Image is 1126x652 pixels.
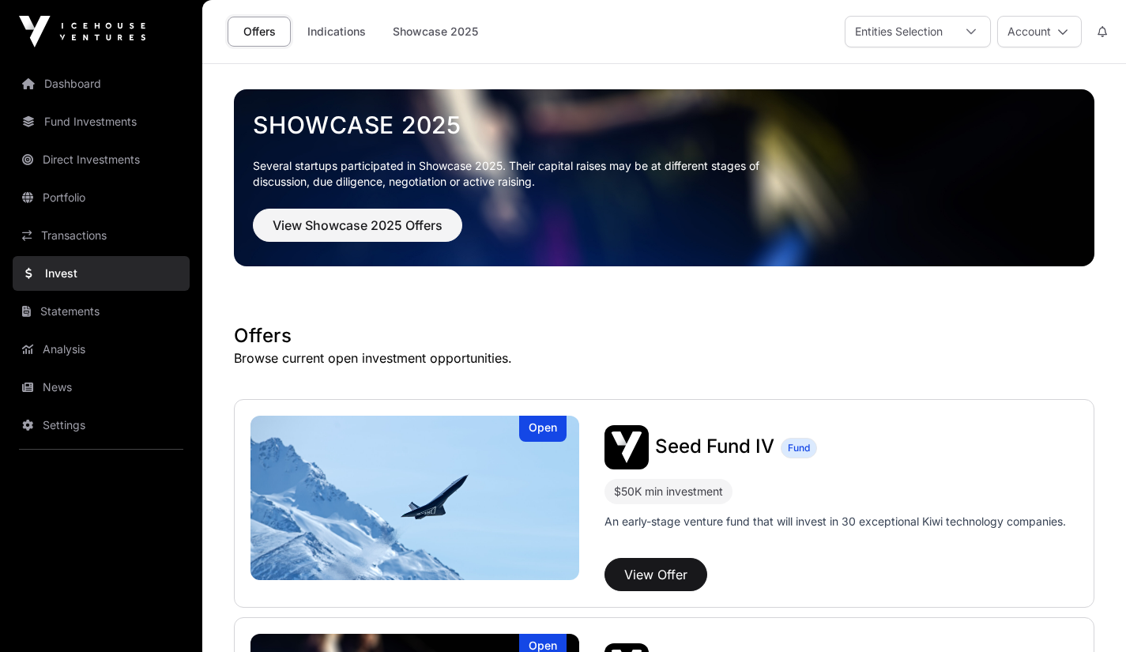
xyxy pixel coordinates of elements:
a: Offers [228,17,291,47]
img: Showcase 2025 [234,89,1094,266]
span: View Showcase 2025 Offers [273,216,442,235]
a: Showcase 2025 [253,111,1075,139]
a: Seed Fund IVOpen [250,416,579,580]
a: Seed Fund IV [655,437,774,458]
button: Account [997,16,1082,47]
a: Dashboard [13,66,190,101]
a: Transactions [13,218,190,253]
a: Direct Investments [13,142,190,177]
div: $50K min investment [604,479,732,504]
p: An early-stage venture fund that will invest in 30 exceptional Kiwi technology companies. [604,514,1066,530]
a: Indications [297,17,376,47]
div: Entities Selection [845,17,952,47]
a: View Showcase 2025 Offers [253,224,462,240]
a: Fund Investments [13,104,190,139]
button: View Showcase 2025 Offers [253,209,462,242]
button: View Offer [604,558,707,591]
a: Portfolio [13,180,190,215]
p: Browse current open investment opportunities. [234,349,1094,367]
img: Seed Fund IV [604,425,649,469]
iframe: Chat Widget [1047,576,1126,652]
p: Several startups participated in Showcase 2025. Their capital raises may be at different stages o... [253,158,784,190]
a: Settings [13,408,190,443]
h1: Offers [234,323,1094,349]
a: Showcase 2025 [382,17,488,47]
div: $50K min investment [614,482,723,501]
span: Seed Fund IV [655,435,774,458]
a: Analysis [13,332,190,367]
a: Invest [13,256,190,291]
img: Icehouse Ventures Logo [19,16,145,47]
a: Statements [13,294,190,329]
span: Fund [788,442,810,454]
a: News [13,370,190,405]
img: Seed Fund IV [250,416,579,580]
div: Open [519,416,567,442]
